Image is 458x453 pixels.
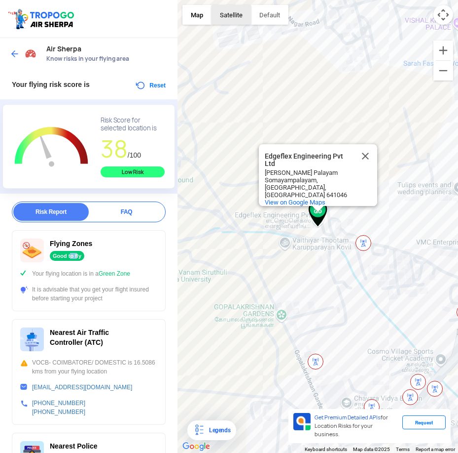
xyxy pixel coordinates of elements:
span: /100 [128,151,141,159]
div: for Location Risks for your business. [311,413,402,439]
a: [EMAIL_ADDRESS][DOMAIN_NAME] [32,384,132,391]
img: ic_tgdronemaps.svg [7,7,77,30]
button: Keyboard shortcuts [305,446,347,453]
a: [PHONE_NUMBER] [32,400,85,407]
div: Low Risk [101,166,165,177]
div: Risk Report [13,203,89,221]
div: Risk Score for selected location is [101,117,165,132]
span: Nearest Air Traffic Controller (ATC) [50,329,109,346]
div: VOCB- COIMBATORE/ DOMESTIC is 16.5086 kms from your flying location [20,358,157,376]
button: Zoom in [433,41,453,60]
button: Zoom out [433,61,453,81]
a: View on Google Maps [265,199,325,206]
img: Google [180,440,212,453]
span: Air Sherpa [46,45,168,53]
div: Edgeflex Engineering Pvt Ltd [265,153,353,167]
img: Legends [193,424,205,436]
div: FAQ [89,203,164,221]
div: Edgeflex Engineering Pvt Ltd [259,144,377,206]
div: Legends [205,424,230,436]
button: Map camera controls [433,5,453,25]
a: Open this area in Google Maps (opens a new window) [180,440,212,453]
div: Good to fly [50,251,84,261]
img: Risk Scores [25,47,36,59]
img: ic_arrow_back_blue.svg [10,49,20,59]
img: ic_nofly.svg [20,239,44,262]
span: Know risks in your flying area [46,55,168,63]
span: Get Premium Detailed APIs [315,414,381,421]
button: Close [353,144,377,168]
a: Terms [396,447,410,452]
div: It is advisable that you get your flight insured before starting your project [20,285,157,303]
span: Map data ©2025 [353,447,390,452]
button: Show satellite imagery [211,5,251,25]
img: Premium APIs [293,413,311,430]
a: Report a map error [416,447,455,452]
span: Your flying risk score is [12,81,90,88]
div: Your flying location is in a [20,269,157,278]
button: Reset [135,80,166,91]
div: Request [402,415,446,429]
span: Flying Zones [50,240,92,247]
span: Green Zone [99,270,130,277]
button: Show street map [182,5,211,25]
span: 38 [101,133,128,165]
a: [PHONE_NUMBER] [32,409,85,415]
div: Somayampalayam, [GEOGRAPHIC_DATA], [GEOGRAPHIC_DATA] 641046 [265,176,353,199]
g: Chart [10,117,93,178]
img: ic_atc.svg [20,328,44,351]
div: [PERSON_NAME] Palayam [265,169,353,176]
